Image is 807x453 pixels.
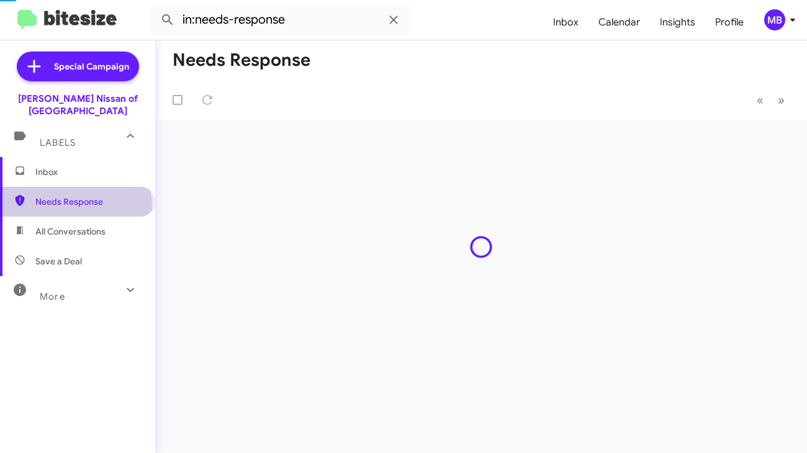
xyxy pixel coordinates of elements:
[35,195,141,208] span: Needs Response
[749,87,771,113] button: Previous
[17,52,139,81] a: Special Campaign
[543,4,588,40] a: Inbox
[705,4,754,40] a: Profile
[40,137,76,148] span: Labels
[35,225,106,238] span: All Conversations
[764,9,785,30] div: MB
[150,5,411,35] input: Search
[40,291,65,302] span: More
[650,4,705,40] a: Insights
[770,87,792,113] button: Next
[754,9,793,30] button: MB
[54,60,129,73] span: Special Campaign
[757,92,764,108] span: «
[778,92,785,108] span: »
[173,50,310,70] h1: Needs Response
[35,166,141,178] span: Inbox
[588,4,650,40] a: Calendar
[750,87,792,113] nav: Page navigation example
[35,255,82,267] span: Save a Deal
